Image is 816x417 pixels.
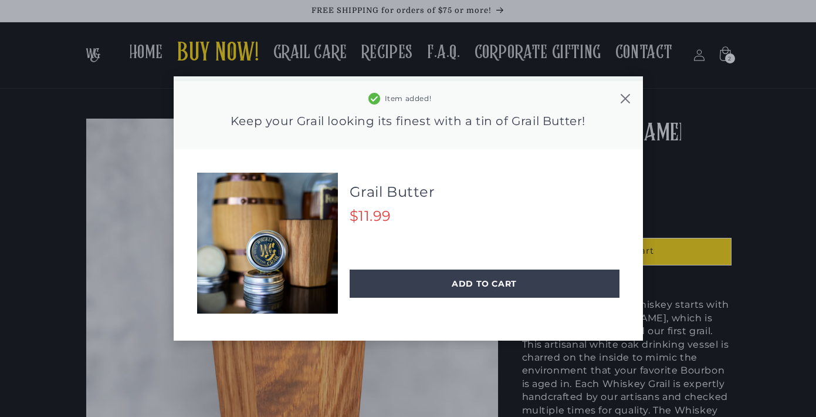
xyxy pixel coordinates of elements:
[197,173,338,314] img: Grail Butter
[350,270,619,298] div: ADD TO CART
[350,182,619,202] div: Grail Butter
[385,95,432,103] div: Item added!
[231,114,585,128] div: Keep your Grail looking its finest with a tin of Grail Butter!
[350,207,392,224] span: $11.99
